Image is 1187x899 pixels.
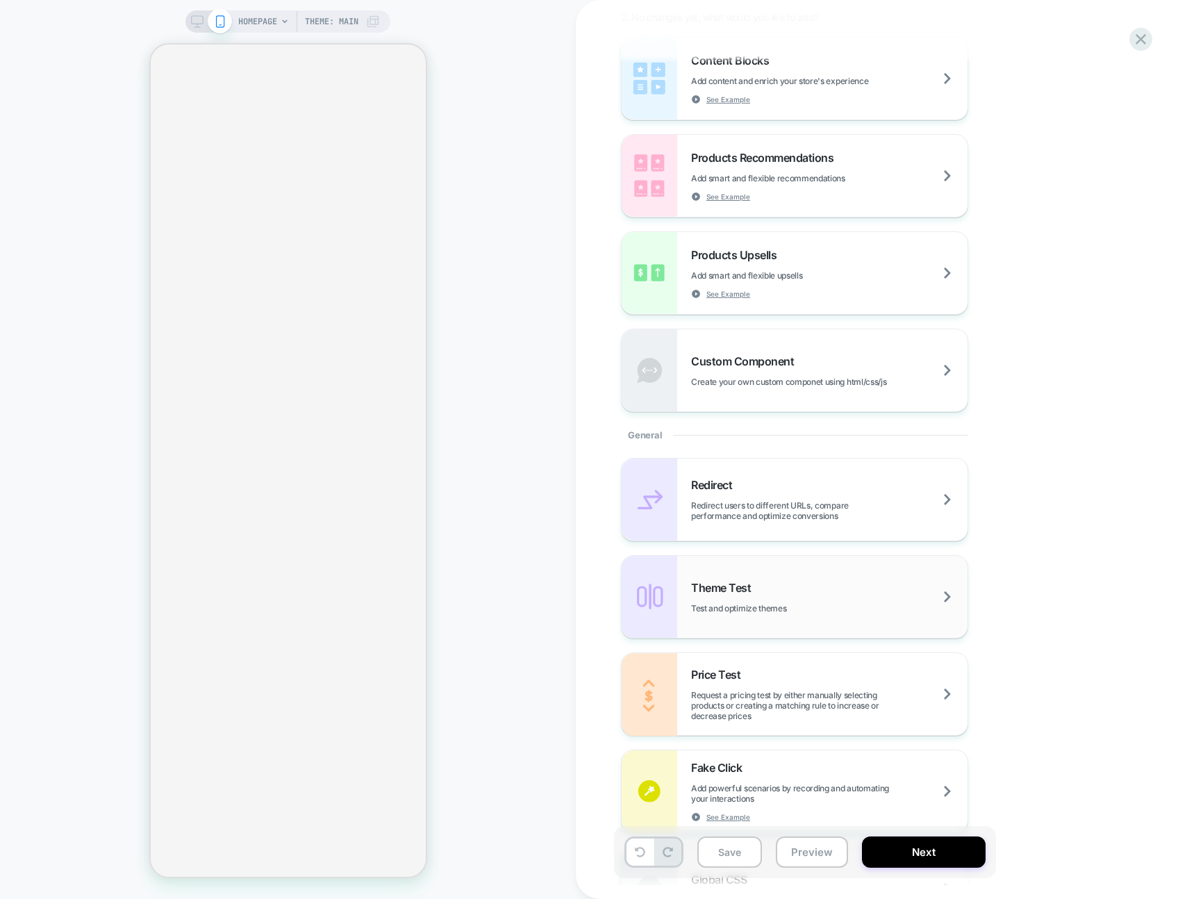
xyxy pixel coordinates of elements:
[691,500,968,521] span: Redirect users to different URLs, compare performance and optimize conversions
[691,173,915,183] span: Add smart and flexible recommendations
[621,11,818,23] span: 2. No changes yet, what would you like to add?
[691,248,783,262] span: Products Upsells
[706,192,750,201] span: See Example
[691,151,840,165] span: Products Recommendations
[691,690,968,721] span: Request a pricing test by either manually selecting products or creating a matching rule to incre...
[776,836,848,868] button: Preview
[691,270,872,281] span: Add smart and flexible upsells
[691,53,776,67] span: Content Blocks
[691,761,749,775] span: Fake Click
[691,783,968,804] span: Add powerful scenarios by recording and automating your interactions
[691,354,801,368] span: Custom Component
[691,668,747,682] span: Price Test
[697,836,762,868] button: Save
[691,581,758,595] span: Theme Test
[691,377,956,387] span: Create your own custom componet using html/css/js
[706,94,750,104] span: See Example
[621,412,968,458] div: General
[706,289,750,299] span: See Example
[691,478,739,492] span: Redirect
[691,76,938,86] span: Add content and enrich your store's experience
[706,812,750,822] span: See Example
[238,10,277,33] span: HOMEPAGE
[862,836,986,868] button: Next
[305,10,358,33] span: Theme: MAIN
[691,603,856,613] span: Test and optimize themes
